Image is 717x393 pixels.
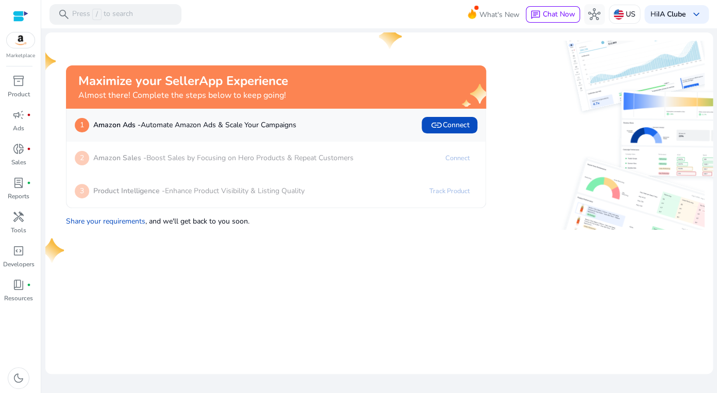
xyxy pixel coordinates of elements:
a: Share your requirements [66,216,145,226]
b: IA Clube [658,9,686,19]
span: fiber_manual_record [27,147,31,151]
img: one-star.svg [41,238,66,263]
p: Hi [651,11,686,18]
span: book_4 [12,279,25,291]
p: Enhance Product Visibility & Listing Quality [93,185,305,196]
p: Resources [4,294,33,303]
h2: Maximize your SellerApp Experience [78,74,288,89]
b: Amazon Ads - [93,120,141,130]
span: What's New [479,6,520,24]
p: Press to search [72,9,133,20]
img: us.svg [613,9,624,20]
span: donut_small [12,143,25,155]
span: fiber_manual_record [27,113,31,117]
p: US [626,5,636,23]
p: Boost Sales by Focusing on Hero Products & Repeat Customers [93,152,354,163]
span: Chat Now [543,9,575,19]
img: one-star.svg [379,24,404,49]
button: chatChat Now [526,6,580,23]
span: code_blocks [12,245,25,257]
span: inventory_2 [12,75,25,87]
p: Ads [13,124,24,133]
span: search [58,8,70,21]
span: / [92,9,102,20]
a: Track Product [421,183,477,199]
span: campaign [12,109,25,121]
p: Tools [11,226,26,235]
p: Product [8,90,30,99]
b: Amazon Sales - [93,153,146,163]
button: hub [584,4,605,25]
img: one-star.svg [33,49,58,74]
span: handyman [12,211,25,223]
p: 1 [75,118,89,132]
p: Developers [3,260,35,269]
p: Marketplace [6,52,35,60]
a: Connect [437,150,477,166]
span: dark_mode [12,372,25,384]
span: link [430,119,442,131]
p: Automate Amazon Ads & Scale Your Campaigns [93,119,296,130]
span: fiber_manual_record [27,181,31,185]
p: 3 [75,184,89,198]
button: linkConnect [422,117,477,133]
span: keyboard_arrow_down [690,8,703,21]
b: Product Intelligence - [93,186,165,196]
p: Sales [11,158,26,167]
span: chat [530,10,541,20]
span: lab_profile [12,177,25,189]
p: 2 [75,151,89,165]
span: Connect [430,119,469,131]
span: fiber_manual_record [27,283,31,287]
p: Reports [8,192,29,201]
img: amazon.svg [7,32,35,48]
p: , and we'll get back to you soon. [66,212,486,227]
h4: Almost there! Complete the steps below to keep going! [78,91,288,100]
span: hub [588,8,601,21]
